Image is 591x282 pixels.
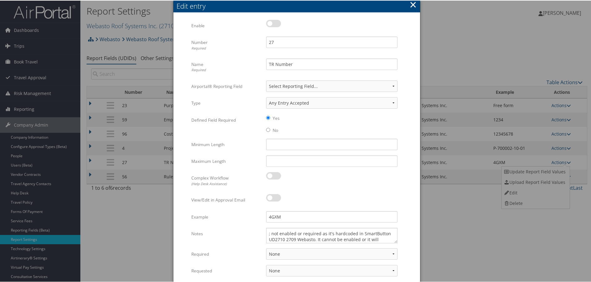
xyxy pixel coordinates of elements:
div: Edit entry [176,1,420,10]
label: Maximum Length [191,155,261,167]
label: Minimum Length [191,138,261,150]
label: Defined Field Required [191,114,261,125]
label: Enable [191,19,261,31]
label: Airportal® Reporting Field [191,80,261,92]
div: Required [191,45,261,50]
label: Number [191,36,261,53]
label: Complex Workflow [191,171,261,189]
div: (Help Desk Assistance) [191,181,261,186]
label: Notes [191,227,261,239]
label: View/Edit in Approval Email [191,193,261,205]
label: No [273,127,278,133]
label: Example [191,210,261,222]
div: Required [191,67,261,72]
label: Required [191,248,261,259]
label: Name [191,58,261,75]
label: Yes [273,115,279,121]
label: Type [191,97,261,108]
label: Requested [191,264,261,276]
